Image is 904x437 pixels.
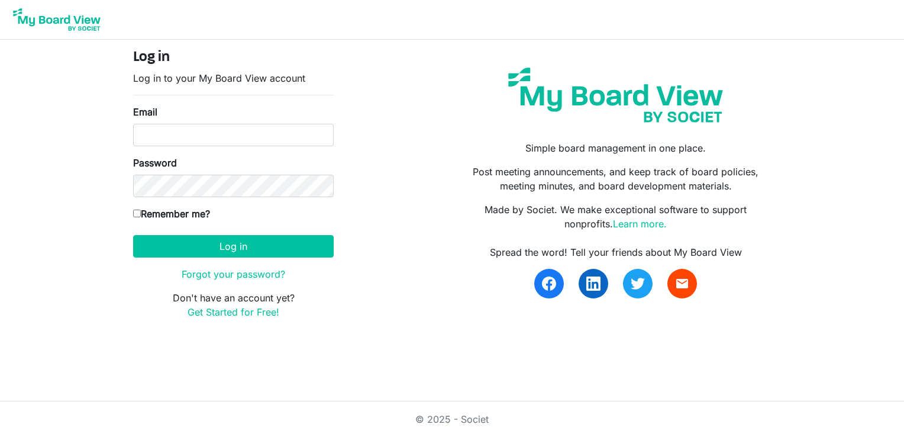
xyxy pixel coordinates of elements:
label: Email [133,105,157,119]
label: Remember me? [133,207,210,221]
div: Spread the word! Tell your friends about My Board View [461,245,771,259]
button: Log in [133,235,334,258]
a: Forgot your password? [182,268,285,280]
p: Log in to your My Board View account [133,71,334,85]
img: linkedin.svg [586,277,600,291]
p: Simple board management in one place. [461,141,771,155]
p: Post meeting announcements, and keep track of board policies, meeting minutes, and board developm... [461,165,771,193]
span: email [675,277,689,291]
a: Learn more. [613,218,667,230]
img: facebook.svg [542,277,556,291]
img: my-board-view-societ.svg [499,59,732,131]
img: My Board View Logo [9,5,104,34]
a: email [667,269,697,298]
label: Password [133,156,177,170]
img: twitter.svg [631,277,645,291]
a: Get Started for Free! [188,306,279,318]
input: Remember me? [133,210,141,217]
p: Made by Societ. We make exceptional software to support nonprofits. [461,203,771,231]
p: Don't have an account yet? [133,291,334,319]
h4: Log in [133,49,334,66]
a: © 2025 - Societ [415,413,489,425]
